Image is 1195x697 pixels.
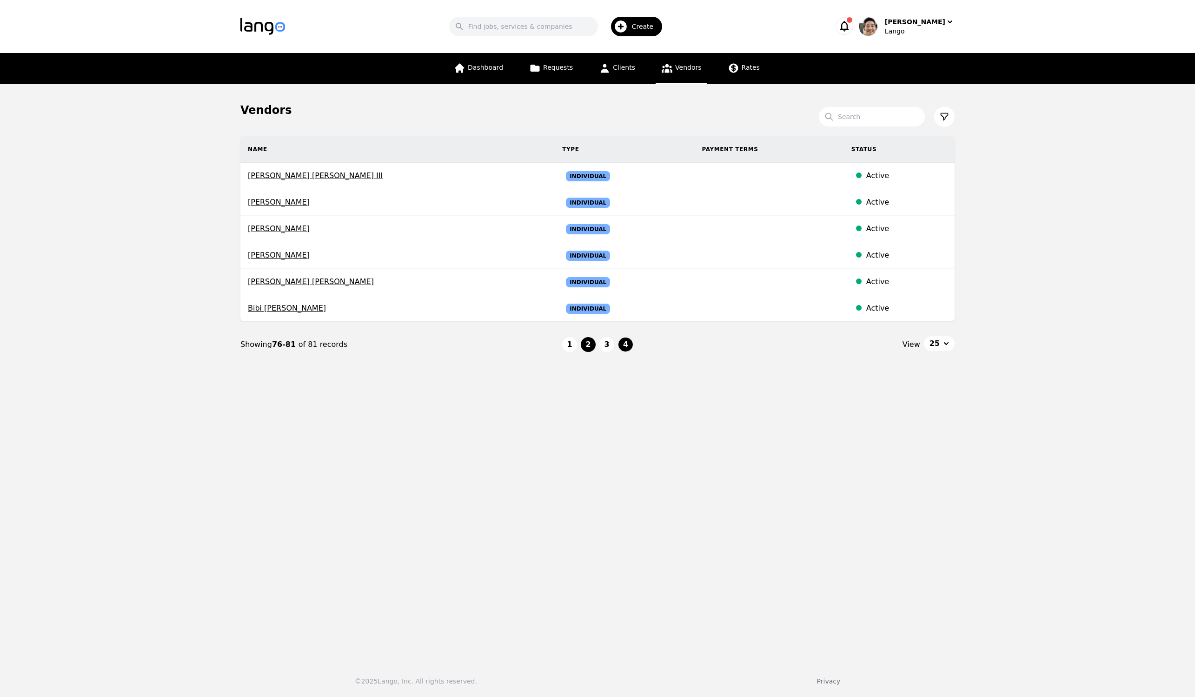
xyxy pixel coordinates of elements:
[562,337,577,352] button: 1
[566,171,610,181] span: Individual
[598,13,668,40] button: Create
[866,197,947,208] div: Active
[248,250,547,261] span: [PERSON_NAME]
[722,53,765,84] a: Rates
[675,64,701,71] span: Vendors
[240,18,285,35] img: Logo
[566,304,610,314] span: Individual
[240,136,555,163] th: Name
[248,170,547,181] span: [PERSON_NAME] [PERSON_NAME] III
[240,339,562,350] div: Showing of 81 records
[566,251,610,261] span: Individual
[599,337,614,352] button: 3
[555,136,694,163] th: Type
[566,198,610,208] span: Individual
[859,17,955,36] button: User Profile[PERSON_NAME]Lango
[844,136,955,163] th: Status
[248,276,547,287] span: [PERSON_NAME] [PERSON_NAME]
[240,103,292,118] h1: Vendors
[866,170,947,181] div: Active
[248,303,547,314] span: Bibi [PERSON_NAME]
[934,106,955,127] button: Filter
[866,250,947,261] div: Active
[924,336,955,351] button: 25
[819,107,925,126] input: Search
[581,337,596,352] button: 2
[742,64,760,71] span: Rates
[859,17,877,36] img: User Profile
[566,224,610,234] span: Individual
[866,223,947,234] div: Active
[694,136,843,163] th: Payment Terms
[929,338,940,349] span: 25
[355,677,477,686] div: © 2025 Lango, Inc. All rights reserved.
[885,27,955,36] div: Lango
[468,64,503,71] span: Dashboard
[240,322,955,367] nav: Page navigation
[866,303,947,314] div: Active
[885,17,945,27] div: [PERSON_NAME]
[632,22,660,31] span: Create
[543,64,573,71] span: Requests
[272,340,299,349] span: 76-81
[566,277,610,287] span: Individual
[248,197,547,208] span: [PERSON_NAME]
[449,17,598,36] input: Find jobs, services & companies
[866,276,947,287] div: Active
[817,677,841,685] a: Privacy
[248,223,547,234] span: [PERSON_NAME]
[613,64,635,71] span: Clients
[656,53,707,84] a: Vendors
[593,53,641,84] a: Clients
[524,53,578,84] a: Requests
[448,53,509,84] a: Dashboard
[903,339,920,350] span: View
